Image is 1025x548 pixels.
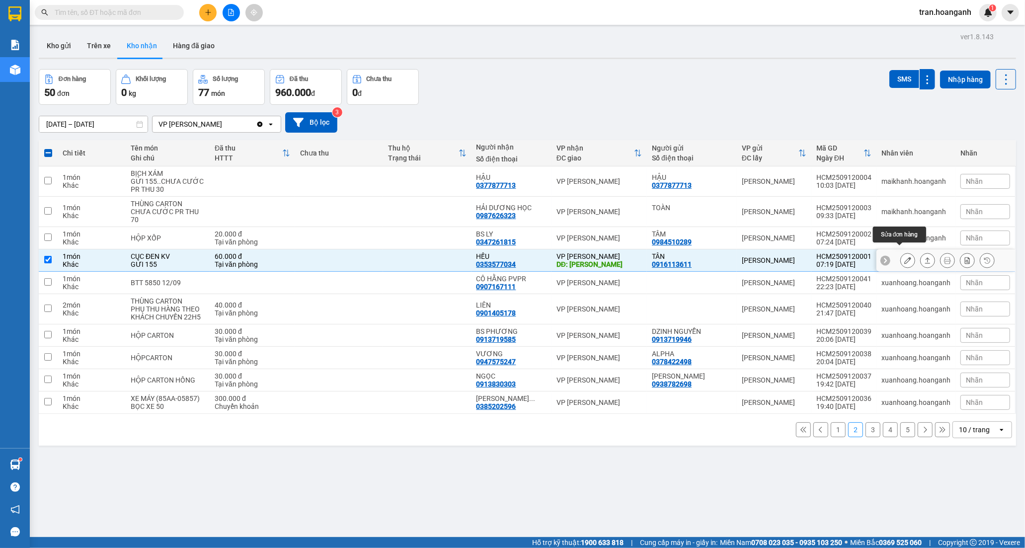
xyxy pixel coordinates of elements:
div: [PERSON_NAME] [742,208,806,216]
div: 1 món [63,350,121,358]
div: 1 món [63,394,121,402]
div: 10:03 [DATE] [816,181,871,189]
span: Nhận: [95,8,119,19]
div: HCM2509120036 [816,394,871,402]
div: 30.000 đ [215,372,290,380]
div: 20.000 đ [215,230,290,238]
th: Toggle SortBy [737,140,811,166]
button: Bộ lọc [285,112,337,133]
div: 1 món [63,275,121,283]
div: VP gửi [742,144,798,152]
div: Tên món [131,144,205,152]
div: VƯƠNG [476,350,547,358]
span: | [929,537,931,548]
div: HẬU [476,173,547,181]
div: Số điện thoại [652,154,732,162]
div: [PERSON_NAME] [742,234,806,242]
div: HẬU [652,173,732,181]
svg: open [267,120,275,128]
div: [PERSON_NAME] [742,376,806,384]
div: xuanhoang.hoanganh [881,376,950,384]
div: TRẦN THỊ THANH NHUNG [476,394,547,402]
div: [PERSON_NAME] [742,305,806,313]
div: Khác [63,283,121,291]
div: XE MÁY (85AA-05857) [131,394,205,402]
button: 2 [848,422,863,437]
div: xuanhoang.hoanganh [881,305,950,313]
div: HỘPCARTON [131,354,205,362]
div: Đã thu [215,144,282,152]
th: Toggle SortBy [811,140,876,166]
span: question-circle [10,482,20,492]
span: ... [530,394,536,402]
button: file-add [223,4,240,21]
div: xuanhoang.hoanganh [881,331,950,339]
div: VP [PERSON_NAME] [556,234,642,242]
sup: 3 [332,107,342,117]
div: 60.000 đ [215,252,290,260]
div: Tại văn phòng [215,358,290,366]
span: Nhãn [966,331,983,339]
div: NGỌC [476,372,547,380]
div: Khác [63,260,121,268]
div: [PERSON_NAME] [742,256,806,264]
span: 0 [352,86,358,98]
div: 0984510289 [652,238,692,246]
div: TÂM [652,230,732,238]
div: HTTT [215,154,282,162]
img: icon-new-feature [984,8,993,17]
div: Khác [63,402,121,410]
button: SMS [889,70,919,88]
div: 1 món [63,372,121,380]
div: xuanhoang.hoanganh [881,279,950,287]
button: Kho gửi [39,34,79,58]
span: món [211,89,225,97]
div: 40.000 đ [215,301,290,309]
div: VP [PERSON_NAME] [556,398,642,406]
div: LIÊN [476,301,547,309]
div: TOÀN [652,204,732,212]
div: HCM2509120002 [816,230,871,238]
div: VP [PERSON_NAME] [8,8,88,32]
span: Nhãn [966,305,983,313]
span: copyright [970,539,977,546]
div: [PERSON_NAME] [742,354,806,362]
div: HCM2509120004 [816,173,871,181]
div: Nhãn [960,149,1010,157]
div: Chuyển khoản [215,402,290,410]
div: Trạng thái [388,154,458,162]
div: 07:24 [DATE] [816,238,871,246]
input: Select a date range. [39,116,148,132]
th: Toggle SortBy [383,140,471,166]
button: Số lượng77món [193,69,265,105]
button: 1 [831,422,846,437]
span: Hỗ trợ kỹ thuật: [532,537,624,548]
div: CHÚ PHÁT [8,32,88,44]
button: Nhập hàng [940,71,991,88]
div: 22:23 [DATE] [816,283,871,291]
div: Khác [63,181,121,189]
div: Chưa thu [300,149,378,157]
button: plus [199,4,217,21]
div: 1 món [63,252,121,260]
span: message [10,527,20,537]
div: 0385202596 [476,402,516,410]
div: Khác [63,358,121,366]
div: VP [PERSON_NAME] [556,376,642,384]
span: Nhãn [966,208,983,216]
div: Khác [63,309,121,317]
div: 2 món [63,301,121,309]
svg: open [998,426,1006,434]
div: Tại văn phòng [215,309,290,317]
div: 0913719946 [652,335,692,343]
span: 77 [198,86,209,98]
th: Toggle SortBy [552,140,647,166]
div: Giao hàng [920,253,935,268]
div: 20:04 [DATE] [816,358,871,366]
div: BTT 5850 12/09 [131,279,205,287]
span: Nhãn [966,376,983,384]
div: maikhanh.hoanganh [881,177,950,185]
button: 5 [900,422,915,437]
span: Nhãn [966,398,983,406]
div: THÙNG CARTON [131,297,205,305]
